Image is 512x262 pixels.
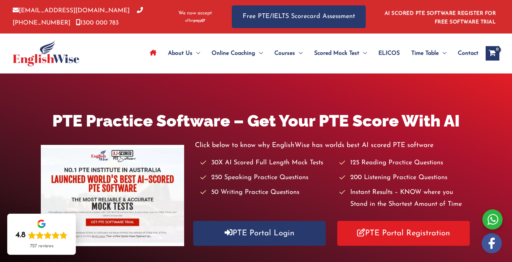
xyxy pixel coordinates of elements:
[452,41,478,66] a: Contact
[439,41,446,66] span: Menu Toggle
[195,139,471,151] p: Click below to know why EnglishWise has worlds best AI scored PTE software
[308,41,373,66] a: Scored Mock TestMenu Toggle
[339,187,471,211] li: Instant Results – KNOW where you Stand in the Shortest Amount of Time
[385,11,496,25] a: AI SCORED PTE SOFTWARE REGISTER FOR FREE SOFTWARE TRIAL
[178,10,212,17] span: We now accept
[314,41,359,66] span: Scored Mock Test
[269,41,308,66] a: CoursesMenu Toggle
[193,221,326,246] a: PTE Portal Login
[192,41,200,66] span: Menu Toggle
[339,157,471,169] li: 125 Reading Practice Questions
[482,233,502,253] img: white-facebook.png
[200,172,332,184] li: 250 Speaking Practice Questions
[144,41,478,66] nav: Site Navigation: Main Menu
[206,41,269,66] a: Online CoachingMenu Toggle
[76,20,119,26] a: 1300 000 783
[378,41,400,66] span: ELICOS
[373,41,405,66] a: ELICOS
[274,41,295,66] span: Courses
[13,8,143,26] a: [PHONE_NUMBER]
[339,172,471,184] li: 200 Listening Practice Questions
[16,230,26,240] div: 4.8
[255,41,263,66] span: Menu Toggle
[405,41,452,66] a: Time TableMenu Toggle
[168,41,192,66] span: About Us
[359,41,367,66] span: Menu Toggle
[337,221,470,246] a: PTE Portal Registration
[486,46,499,61] a: View Shopping Cart, empty
[200,187,332,199] li: 50 Writing Practice Questions
[212,41,255,66] span: Online Coaching
[232,5,366,28] a: Free PTE/IELTS Scorecard Assessment
[411,41,439,66] span: Time Table
[185,19,205,23] img: Afterpay-Logo
[41,110,471,132] h1: PTE Practice Software – Get Your PTE Score With AI
[16,230,68,240] div: Rating: 4.8 out of 5
[200,157,332,169] li: 30X AI Scored Full Length Mock Tests
[162,41,206,66] a: About UsMenu Toggle
[13,8,130,14] a: [EMAIL_ADDRESS][DOMAIN_NAME]
[30,243,53,249] div: 727 reviews
[41,145,184,246] img: pte-institute-main
[380,5,499,28] aside: Header Widget 1
[13,40,79,66] img: cropped-ew-logo
[458,41,478,66] span: Contact
[295,41,303,66] span: Menu Toggle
